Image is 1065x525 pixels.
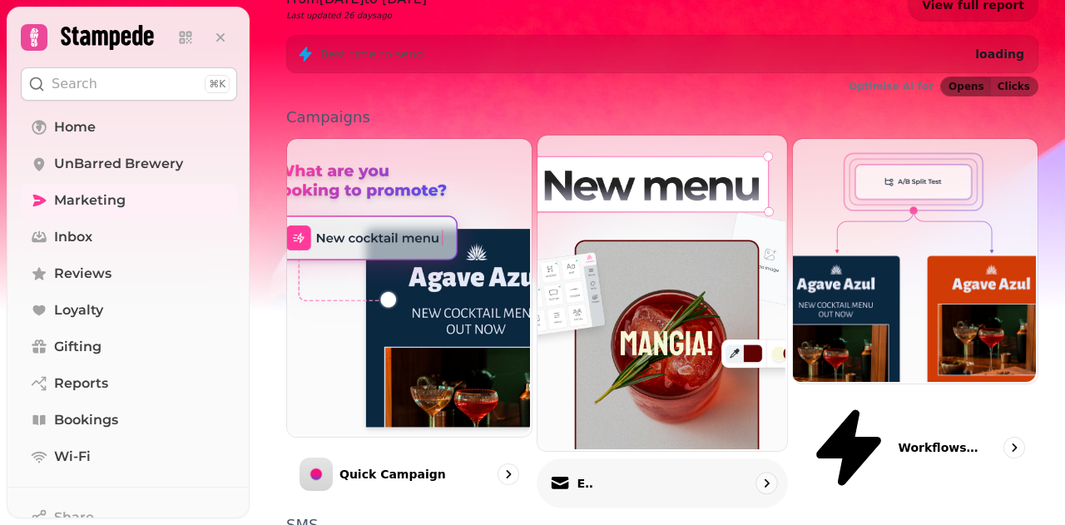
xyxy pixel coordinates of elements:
[54,410,118,430] span: Bookings
[21,147,237,181] a: UnBarred Brewery
[54,337,102,357] span: Gifting
[941,77,991,96] button: Opens
[54,191,126,210] span: Marketing
[54,154,183,174] span: UnBarred Brewery
[21,330,237,364] a: Gifting
[998,82,1030,92] span: Clicks
[500,466,517,483] svg: go to
[21,184,237,217] a: Marketing
[991,77,1038,96] button: Clicks
[320,46,424,62] p: Best time to send
[21,294,237,327] a: Loyalty
[21,111,237,144] a: Home
[54,447,91,467] span: Wi-Fi
[536,134,785,449] img: Email
[21,440,237,473] a: Wi-Fi
[975,47,1024,61] span: loading
[286,9,427,22] p: Last updated 26 days ago
[1006,439,1023,456] svg: go to
[21,367,237,400] a: Reports
[577,474,593,491] p: Email
[21,67,237,101] button: Search⌘K
[899,439,982,456] p: Workflows (coming soon)
[21,257,237,290] a: Reviews
[21,404,237,437] a: Bookings
[54,264,111,284] span: Reviews
[949,82,984,92] span: Opens
[792,138,1038,504] a: Workflows (coming soon)Workflows (coming soon)
[339,466,446,483] p: Quick Campaign
[849,80,934,93] p: Optimise AI for
[286,110,1038,125] p: Campaigns
[54,227,92,247] span: Inbox
[286,138,532,504] a: Quick CampaignQuick Campaign
[21,220,237,254] a: Inbox
[285,137,530,435] img: Quick Campaign
[54,374,108,394] span: Reports
[54,117,96,137] span: Home
[537,135,788,508] a: EmailEmail
[52,74,97,94] p: Search
[54,300,103,320] span: Loyalty
[791,137,1036,382] img: Workflows (coming soon)
[758,474,775,491] svg: go to
[205,75,230,93] div: ⌘K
